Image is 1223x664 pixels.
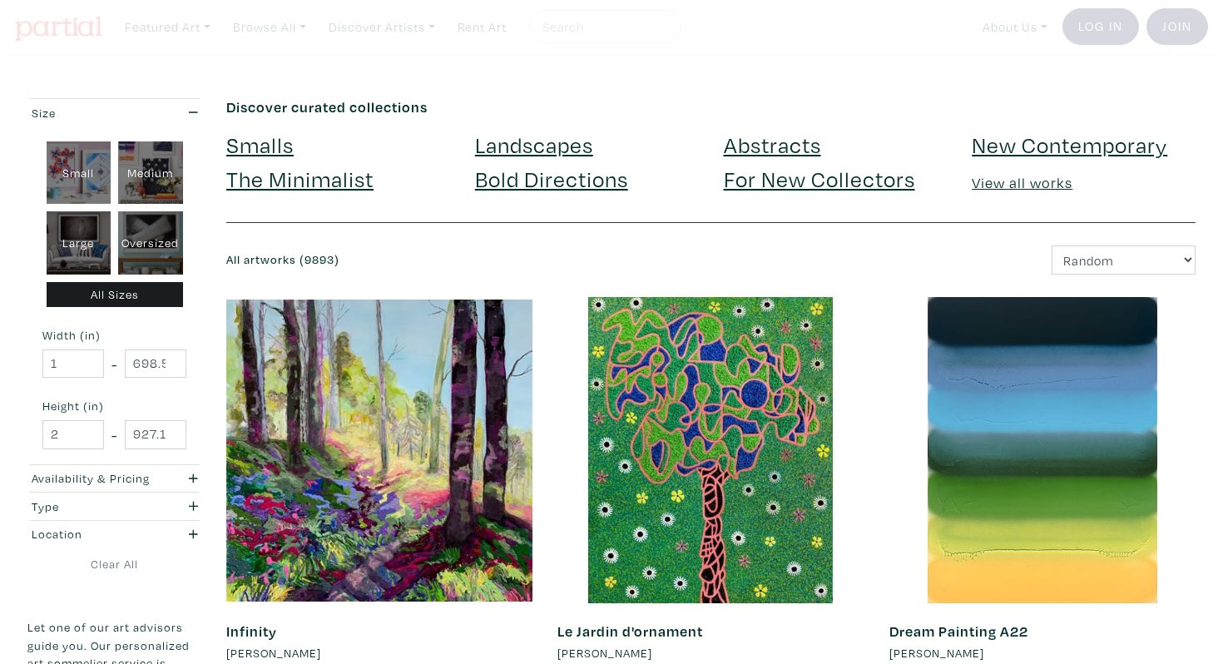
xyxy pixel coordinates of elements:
a: Log In [1062,8,1139,45]
a: Discover Artists [321,10,443,44]
a: About Us [975,10,1055,44]
span: - [111,353,117,375]
a: [PERSON_NAME] [889,644,1196,662]
a: The Minimalist [226,164,374,193]
div: Oversized [118,211,183,275]
small: Width (in) [42,330,186,341]
a: Clear All [27,555,201,573]
h6: Discover curated collections [226,98,1196,116]
button: Size [27,99,201,126]
li: [PERSON_NAME] [226,644,321,662]
a: Join [1146,8,1208,45]
span: - [111,424,117,446]
a: Smalls [226,130,294,159]
small: Height (in) [42,400,186,412]
h6: All artworks (9893) [226,253,699,267]
button: Location [27,521,201,548]
div: Size [32,104,151,122]
li: [PERSON_NAME] [557,644,652,662]
a: Dream Painting A22 [889,622,1028,641]
a: [PERSON_NAME] [226,644,532,662]
a: Infinity [226,622,277,641]
input: Search [541,17,666,37]
div: Large [47,211,111,275]
button: Availability & Pricing [27,465,201,493]
a: Le Jardin d'ornament [557,622,703,641]
a: Landscapes [475,130,593,159]
button: Type [27,493,201,520]
a: View all works [972,173,1072,192]
div: Availability & Pricing [32,469,151,488]
a: Browse All [225,10,314,44]
a: [PERSON_NAME] [557,644,864,662]
div: Location [32,525,151,543]
li: [PERSON_NAME] [889,644,984,662]
div: All Sizes [47,282,183,308]
a: For New Collectors [724,164,915,193]
a: Abstracts [724,130,821,159]
div: Small [47,141,111,205]
a: Rent Art [450,10,514,44]
a: New Contemporary [972,130,1167,159]
a: Featured Art [117,10,218,44]
a: Bold Directions [475,164,628,193]
div: Medium [118,141,183,205]
div: Type [32,498,151,516]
